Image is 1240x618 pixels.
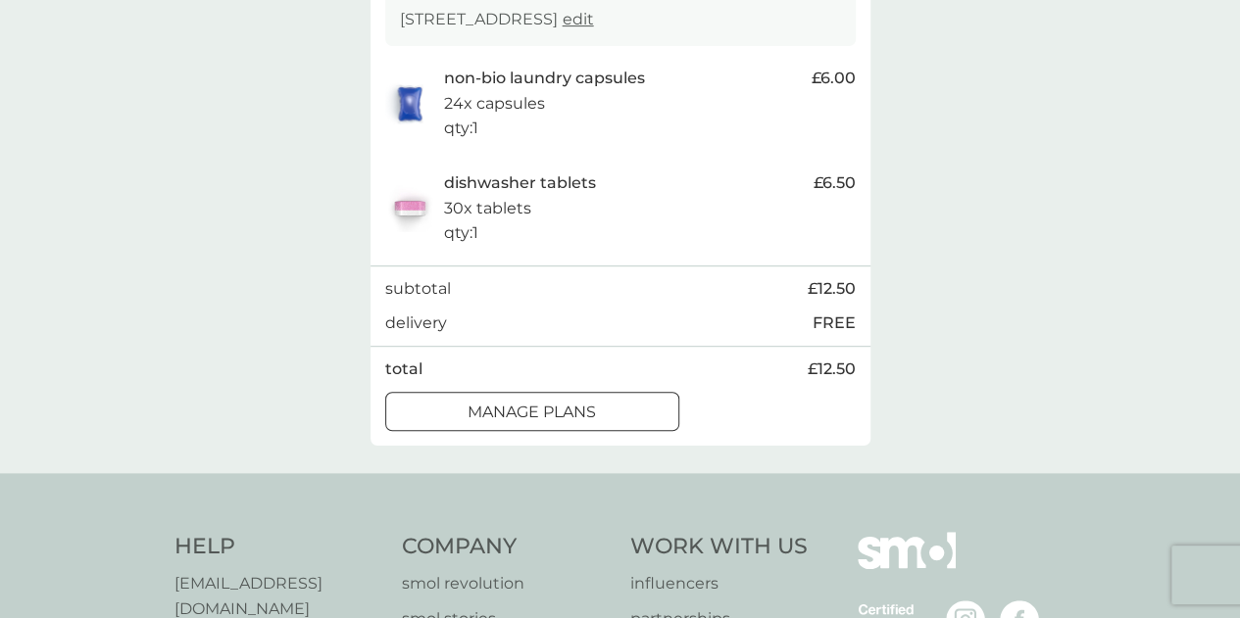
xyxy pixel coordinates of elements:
[563,10,594,28] a: edit
[444,170,596,196] p: dishwasher tablets
[858,532,956,598] img: smol
[630,532,808,562] h4: Work With Us
[630,571,808,596] a: influencers
[385,276,451,302] p: subtotal
[808,357,856,382] span: £12.50
[444,116,478,141] p: qty : 1
[444,91,545,117] p: 24x capsules
[814,170,856,196] span: £6.50
[808,276,856,302] span: £12.50
[444,196,531,221] p: 30x tablets
[468,400,596,425] p: manage plans
[385,392,679,431] button: manage plans
[444,220,478,246] p: qty : 1
[385,357,422,382] p: total
[813,310,856,336] p: FREE
[385,310,447,336] p: delivery
[174,532,383,562] h4: Help
[444,66,645,91] p: non-bio laundry capsules
[402,532,611,562] h4: Company
[402,571,611,596] a: smol revolution
[400,7,594,32] p: [STREET_ADDRESS]
[812,66,856,91] span: £6.00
